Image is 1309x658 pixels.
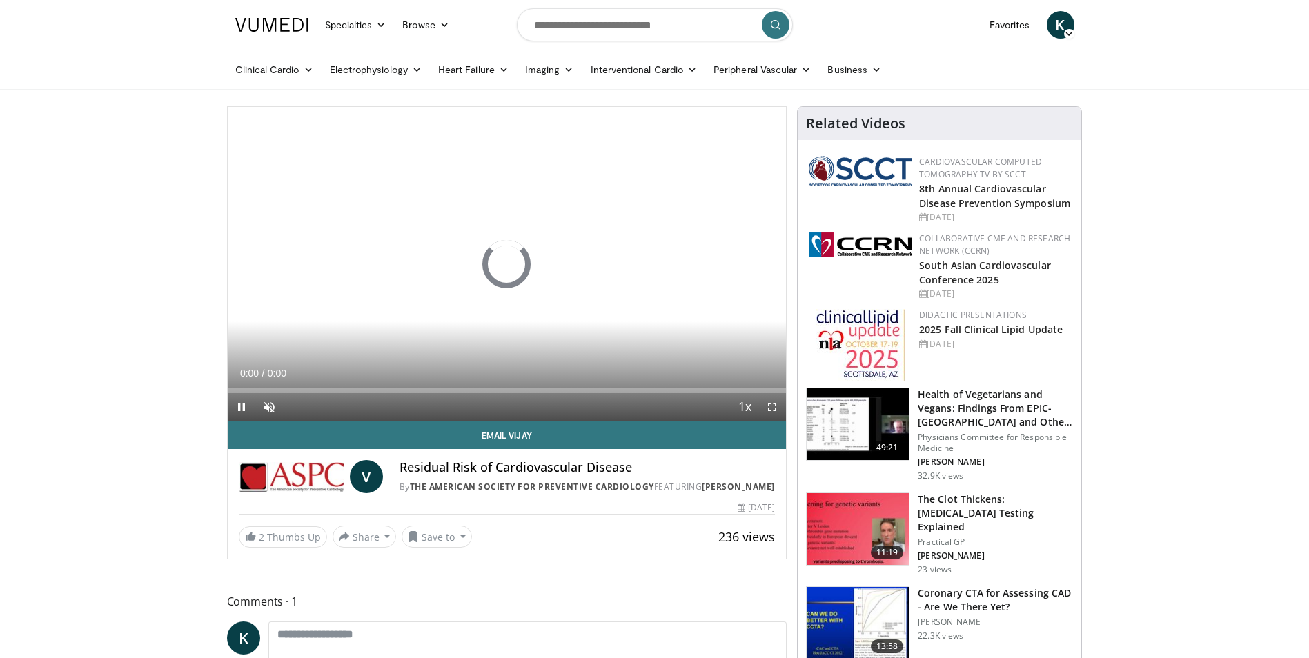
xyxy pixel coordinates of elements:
[918,492,1073,534] h3: The Clot Thickens: [MEDICAL_DATA] Testing Explained
[816,309,905,381] img: d65bce67-f81a-47c5-b47d-7b8806b59ca8.jpg.150x105_q85_autocrop_double_scale_upscale_version-0.2.jpg
[871,546,904,559] span: 11:19
[918,388,1073,429] h3: Health of Vegetarians and Vegans: Findings From EPIC-[GEOGRAPHIC_DATA] and Othe…
[919,323,1063,336] a: 2025 Fall Clinical Lipid Update
[228,107,787,421] video-js: Video Player
[402,526,472,548] button: Save to
[702,481,775,492] a: [PERSON_NAME]
[400,460,775,475] h4: Residual Risk of Cardiovascular Disease
[919,156,1042,180] a: Cardiovascular Computed Tomography TV by SCCT
[410,481,654,492] a: The American Society for Preventive Cardiology
[918,586,1073,614] h3: Coronary CTA for Assessing CAD - Are We There Yet?
[240,368,259,379] span: 0:00
[758,393,786,421] button: Fullscreen
[918,432,1073,454] p: Physicians Committee for Responsible Medicine
[919,288,1070,300] div: [DATE]
[919,182,1070,210] a: 8th Annual Cardiovascular Disease Prevention Symposium
[806,388,1073,481] a: 49:21 Health of Vegetarians and Vegans: Findings From EPIC-[GEOGRAPHIC_DATA] and Othe… Physicians...
[918,617,1073,628] p: [PERSON_NAME]
[918,564,952,575] p: 23 views
[738,501,775,514] div: [DATE]
[731,393,758,421] button: Playback Rate
[255,393,283,421] button: Unmute
[819,56,889,83] a: Business
[227,592,787,610] span: Comments 1
[228,393,255,421] button: Pause
[582,56,706,83] a: Interventional Cardio
[517,8,793,41] input: Search topics, interventions
[227,621,260,655] a: K
[227,56,322,83] a: Clinical Cardio
[809,156,912,186] img: 51a70120-4f25-49cc-93a4-67582377e75f.png.150x105_q85_autocrop_double_scale_upscale_version-0.2.png
[317,11,395,39] a: Specialties
[806,115,905,132] h4: Related Videos
[400,481,775,493] div: By FEATURING
[918,457,1073,468] p: [PERSON_NAME]
[517,56,582,83] a: Imaging
[262,368,265,379] span: /
[268,368,286,379] span: 0:00
[333,526,397,548] button: Share
[919,232,1070,257] a: Collaborative CME and Research Network (CCRN)
[239,526,327,548] a: 2 Thumbs Up
[259,530,264,544] span: 2
[322,56,430,83] a: Electrophysiology
[871,639,904,653] span: 13:58
[807,493,909,565] img: 7b0db7e1-b310-4414-a1d3-dac447dbe739.150x105_q85_crop-smart_upscale.jpg
[718,528,775,545] span: 236 views
[981,11,1039,39] a: Favorites
[228,388,787,393] div: Progress Bar
[918,550,1073,561] p: [PERSON_NAME]
[919,338,1070,350] div: [DATE]
[918,470,963,481] p: 32.9K views
[430,56,517,83] a: Heart Failure
[228,421,787,449] a: Email Vijay
[918,630,963,641] p: 22.3K views
[809,232,912,257] img: a04ee3ba-8487-4636-b0fb-5e8d268f3737.png.150x105_q85_autocrop_double_scale_upscale_version-0.2.png
[239,460,344,493] img: The American Society for Preventive Cardiology
[871,441,904,455] span: 49:21
[235,18,308,32] img: VuMedi Logo
[350,460,383,493] a: V
[807,388,909,460] img: 606f2b51-b844-428b-aa21-8c0c72d5a896.150x105_q85_crop-smart_upscale.jpg
[806,492,1073,575] a: 11:19 The Clot Thickens: [MEDICAL_DATA] Testing Explained Practical GP [PERSON_NAME] 23 views
[1047,11,1074,39] a: K
[918,537,1073,548] p: Practical GP
[919,309,1070,321] div: Didactic Presentations
[919,259,1051,286] a: South Asian Cardiovascular Conference 2025
[394,11,457,39] a: Browse
[919,211,1070,223] div: [DATE]
[705,56,819,83] a: Peripheral Vascular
